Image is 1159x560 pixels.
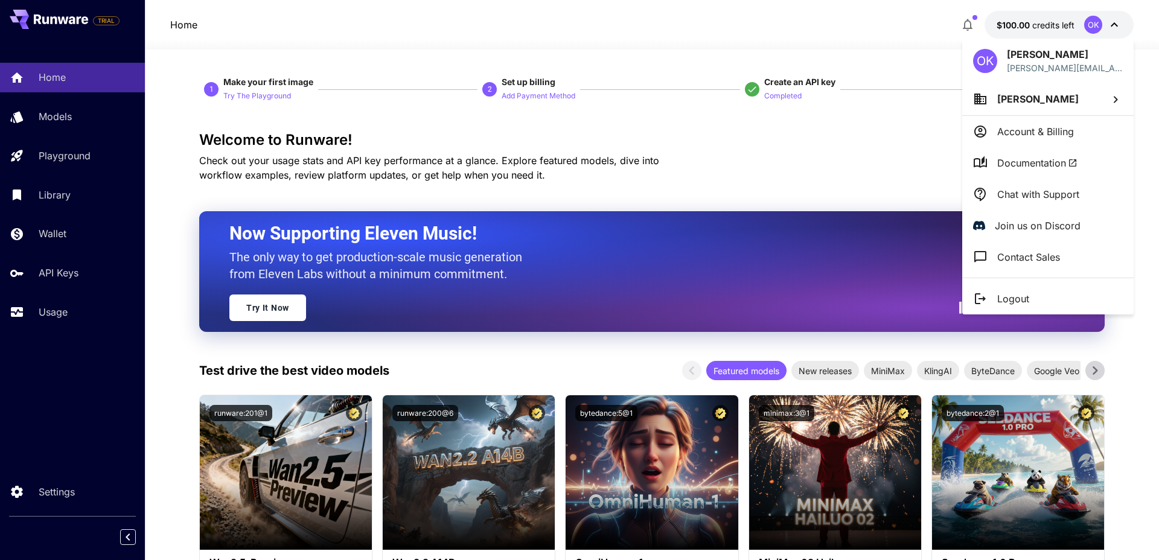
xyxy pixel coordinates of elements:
[995,218,1081,233] p: Join us on Discord
[997,93,1079,105] span: [PERSON_NAME]
[962,83,1134,115] button: [PERSON_NAME]
[997,156,1078,170] span: Documentation
[1007,47,1123,62] p: [PERSON_NAME]
[997,250,1060,264] p: Contact Sales
[1007,62,1123,74] p: [PERSON_NAME][EMAIL_ADDRESS]
[997,124,1074,139] p: Account & Billing
[997,187,1079,202] p: Chat with Support
[997,291,1029,306] p: Logout
[1007,62,1123,74] div: oleg.konin@runware.ai
[973,49,997,73] div: OK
